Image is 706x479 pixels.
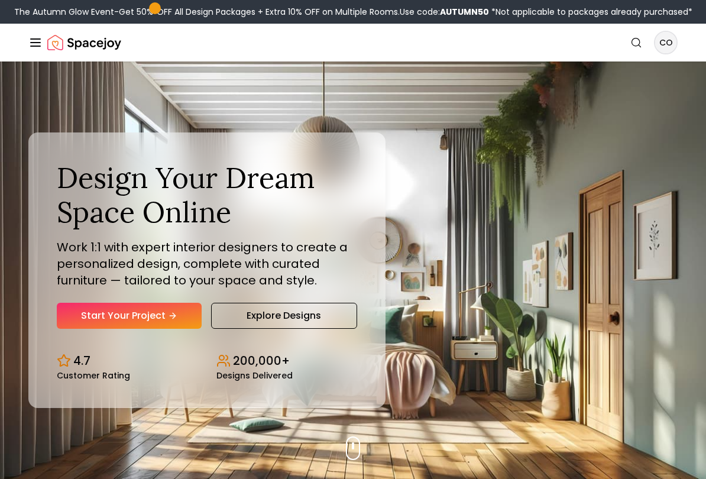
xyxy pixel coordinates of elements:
span: Use code: [400,6,489,18]
p: Work 1:1 with expert interior designers to create a personalized design, complete with curated fu... [57,239,357,289]
div: The Autumn Glow Event-Get 50% OFF All Design Packages + Extra 10% OFF on Multiple Rooms. [14,6,692,18]
div: Design stats [57,343,357,380]
h1: Design Your Dream Space Online [57,161,357,229]
p: 200,000+ [233,352,290,369]
a: Explore Designs [211,303,357,329]
small: Customer Rating [57,371,130,380]
span: CO [655,32,676,53]
a: Spacejoy [47,31,121,54]
button: CO [654,31,678,54]
img: Spacejoy Logo [47,31,121,54]
p: 4.7 [73,352,90,369]
nav: Global [28,24,678,62]
a: Start Your Project [57,303,202,329]
small: Designs Delivered [216,371,293,380]
b: AUTUMN50 [440,6,489,18]
span: *Not applicable to packages already purchased* [489,6,692,18]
